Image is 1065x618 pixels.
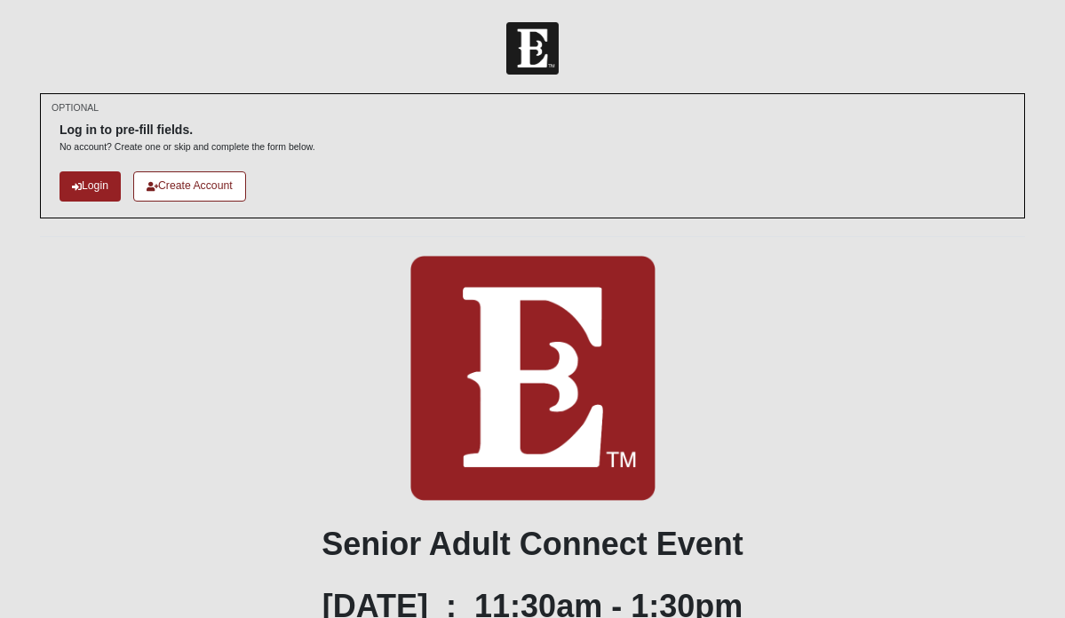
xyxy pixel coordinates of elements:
[60,140,315,154] p: No account? Create one or skip and complete the form below.
[40,525,1025,563] h1: Senior Adult Connect Event
[506,22,559,75] img: Church of Eleven22 Logo
[52,101,99,115] small: OPTIONAL
[133,171,246,201] a: Create Account
[409,255,656,501] img: E-icon-fireweed-White-TM.png
[60,171,121,201] a: Login
[60,123,315,138] h6: Log in to pre-fill fields.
